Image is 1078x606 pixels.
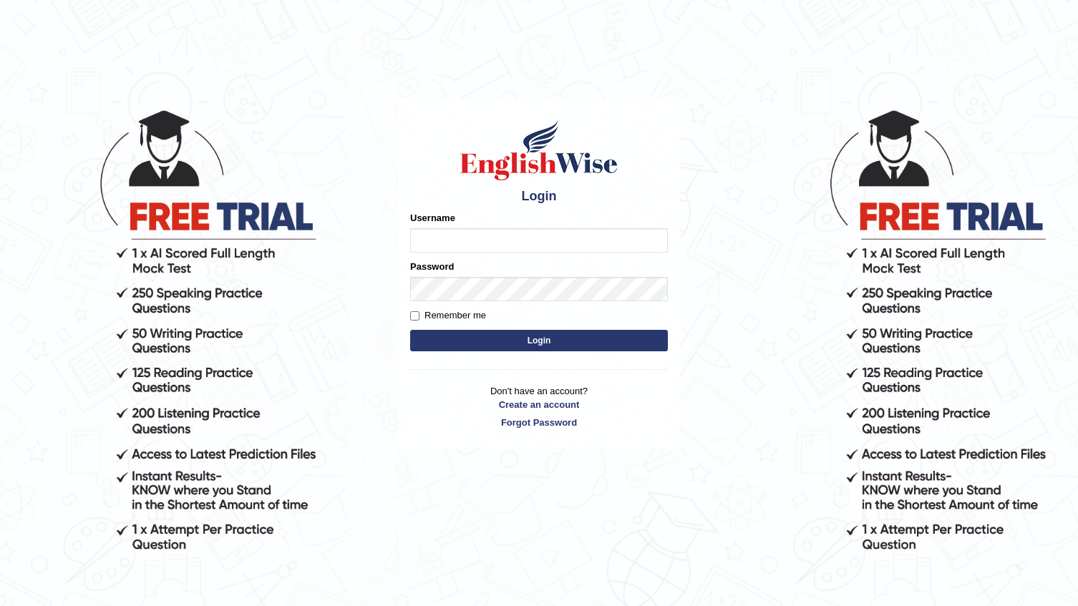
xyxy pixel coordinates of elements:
[457,118,621,182] img: Logo of English Wise sign in for intelligent practice with AI
[410,384,668,429] p: Don't have an account?
[410,311,419,321] input: Remember me
[410,260,454,273] label: Password
[410,398,668,411] a: Create an account
[410,211,455,225] label: Username
[410,416,668,429] a: Forgot Password
[410,330,668,351] button: Login
[410,308,486,323] label: Remember me
[410,190,668,204] h4: Login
